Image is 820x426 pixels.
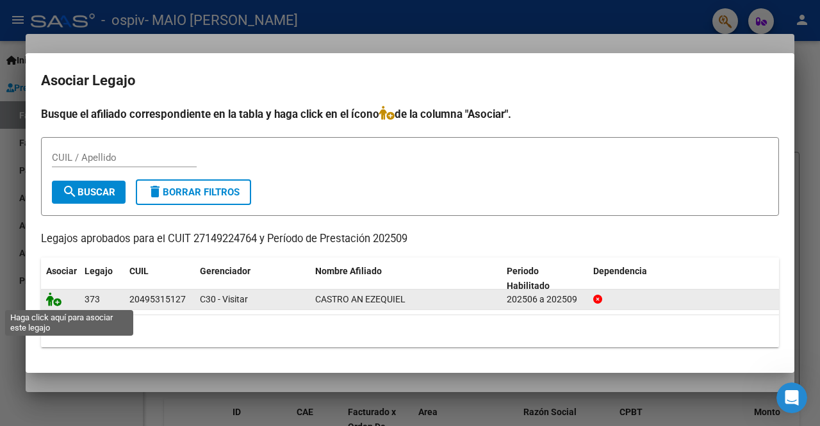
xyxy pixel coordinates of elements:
span: Gerenciador [200,266,250,276]
mat-icon: search [62,184,78,199]
span: Asociar [46,266,77,276]
span: Buscar [62,186,115,198]
span: CASTRO A­N EZEQUIEL [315,294,406,304]
h2: Asociar Legajo [41,69,779,93]
datatable-header-cell: Dependencia [588,258,780,300]
div: 20495315127 [129,292,186,307]
h4: Busque el afiliado correspondiente en la tabla y haga click en el ícono de la columna "Asociar". [41,106,779,122]
iframe: Intercom live chat [776,382,807,413]
span: Nombre Afiliado [315,266,382,276]
div: 202506 a 202509 [507,292,583,307]
button: Borrar Filtros [136,179,251,205]
span: Legajo [85,266,113,276]
span: CUIL [129,266,149,276]
datatable-header-cell: Asociar [41,258,79,300]
mat-icon: delete [147,184,163,199]
p: Legajos aprobados para el CUIT 27149224764 y Período de Prestación 202509 [41,231,779,247]
datatable-header-cell: Nombre Afiliado [310,258,502,300]
datatable-header-cell: Gerenciador [195,258,310,300]
datatable-header-cell: CUIL [124,258,195,300]
span: C30 - Visitar [200,294,248,304]
span: Dependencia [593,266,647,276]
datatable-header-cell: Legajo [79,258,124,300]
span: Periodo Habilitado [507,266,550,291]
span: Borrar Filtros [147,186,240,198]
div: 1 registros [41,315,779,347]
datatable-header-cell: Periodo Habilitado [502,258,588,300]
span: 373 [85,294,100,304]
button: Buscar [52,181,126,204]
